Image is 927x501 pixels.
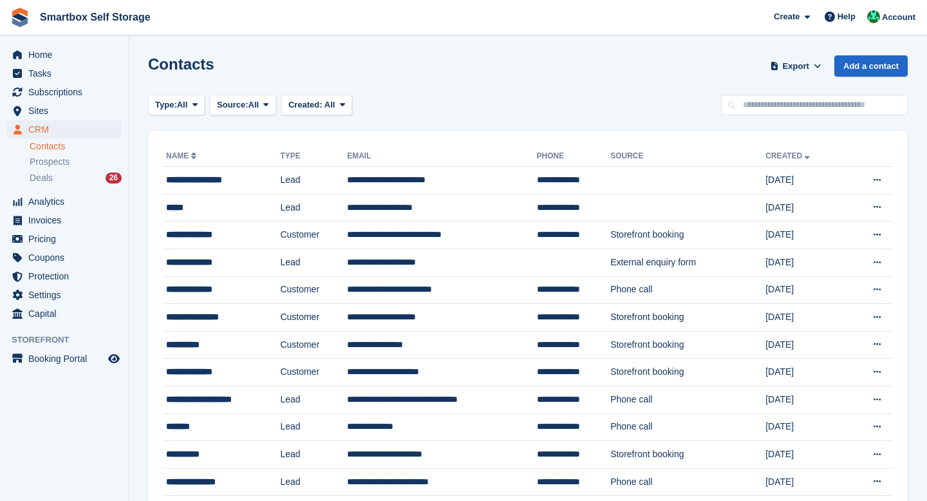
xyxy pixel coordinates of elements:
[6,350,122,368] a: menu
[6,267,122,285] a: menu
[6,305,122,323] a: menu
[166,151,199,160] a: Name
[35,6,156,28] a: Smartbox Self Storage
[767,55,824,77] button: Export
[6,193,122,211] a: menu
[30,171,122,185] a: Deals 26
[280,441,347,469] td: Lead
[838,10,856,23] span: Help
[177,99,188,111] span: All
[6,286,122,304] a: menu
[610,413,765,441] td: Phone call
[610,468,765,496] td: Phone call
[148,55,214,73] h1: Contacts
[765,441,846,469] td: [DATE]
[765,167,846,194] td: [DATE]
[610,222,765,249] td: Storefront booking
[765,331,846,359] td: [DATE]
[765,359,846,386] td: [DATE]
[610,331,765,359] td: Storefront booking
[765,222,846,249] td: [DATE]
[155,99,177,111] span: Type:
[28,193,106,211] span: Analytics
[106,173,122,184] div: 26
[288,100,323,109] span: Created:
[765,276,846,304] td: [DATE]
[28,211,106,229] span: Invoices
[765,413,846,441] td: [DATE]
[765,386,846,413] td: [DATE]
[217,99,248,111] span: Source:
[28,305,106,323] span: Capital
[765,151,812,160] a: Created
[6,230,122,248] a: menu
[210,95,276,116] button: Source: All
[6,120,122,138] a: menu
[6,83,122,101] a: menu
[280,331,347,359] td: Customer
[280,468,347,496] td: Lead
[610,276,765,304] td: Phone call
[765,304,846,332] td: [DATE]
[248,99,259,111] span: All
[6,64,122,82] a: menu
[280,304,347,332] td: Customer
[6,46,122,64] a: menu
[867,10,880,23] img: Elinor Shepherd
[610,359,765,386] td: Storefront booking
[28,46,106,64] span: Home
[28,267,106,285] span: Protection
[610,249,765,276] td: External enquiry form
[30,156,70,168] span: Prospects
[148,95,205,116] button: Type: All
[280,386,347,413] td: Lead
[280,249,347,276] td: Lead
[28,83,106,101] span: Subscriptions
[6,102,122,120] a: menu
[280,413,347,441] td: Lead
[347,146,536,167] th: Email
[106,351,122,366] a: Preview store
[6,249,122,267] a: menu
[610,386,765,413] td: Phone call
[28,350,106,368] span: Booking Portal
[610,441,765,469] td: Storefront booking
[280,167,347,194] td: Lead
[280,359,347,386] td: Customer
[765,468,846,496] td: [DATE]
[28,286,106,304] span: Settings
[281,95,352,116] button: Created: All
[882,11,915,24] span: Account
[280,146,347,167] th: Type
[10,8,30,27] img: stora-icon-8386f47178a22dfd0bd8f6a31ec36ba5ce8667c1dd55bd0f319d3a0aa187defe.svg
[280,276,347,304] td: Customer
[537,146,611,167] th: Phone
[765,194,846,222] td: [DATE]
[28,249,106,267] span: Coupons
[6,211,122,229] a: menu
[28,120,106,138] span: CRM
[28,64,106,82] span: Tasks
[610,146,765,167] th: Source
[280,194,347,222] td: Lead
[774,10,800,23] span: Create
[30,155,122,169] a: Prospects
[30,172,53,184] span: Deals
[834,55,908,77] a: Add a contact
[765,249,846,276] td: [DATE]
[610,304,765,332] td: Storefront booking
[783,60,809,73] span: Export
[324,100,335,109] span: All
[28,230,106,248] span: Pricing
[30,140,122,153] a: Contacts
[280,222,347,249] td: Customer
[12,334,128,346] span: Storefront
[28,102,106,120] span: Sites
